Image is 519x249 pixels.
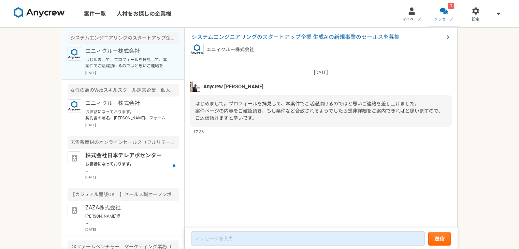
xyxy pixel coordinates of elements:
[206,46,254,53] p: エニィクルー株式会社
[68,188,179,201] div: 【カジュアル面談OK！】セールス職オープンポジション【未経験〜リーダー候補対象】
[85,70,179,75] p: [DATE]
[193,129,204,135] span: 17:36
[85,47,170,55] p: エニィクルー株式会社
[68,47,81,61] img: logo_text_blue_01.png
[190,69,452,76] p: [DATE]
[85,213,170,225] p: [PERSON_NAME]様 お世話になっております。 この度は面談の機会をいただきありがとうございます。 よろしくお願いいたします。
[85,161,170,173] p: お世話になっております。 プロフィール拝見してとても魅力的なご経歴で、 ぜひ一度、弊社面談をお願いできないでしょうか？ [URL][DOMAIN_NAME][DOMAIN_NAME] 当社ですが...
[85,109,170,121] p: お世話になっております。 契約書の署名、[PERSON_NAME]、フォーム回答行いました。 ご確認よろしくお願いいたします。
[68,99,81,113] img: logo_text_blue_01.png
[472,17,479,22] span: 設定
[190,82,200,92] img: tomoya_yamashita.jpeg
[85,99,170,107] p: エニィクルー株式会社
[428,232,451,246] button: 送信
[68,151,81,165] img: default_org_logo-42cde973f59100197ec2c8e796e4974ac8490bb5b08a0eb061ff975e4574aa76.png
[203,83,263,90] span: Anycrew [PERSON_NAME]
[14,7,65,18] img: 8DqYSo04kwAAAAASUVORK5CYII=
[402,17,421,22] span: マイページ
[195,101,443,121] span: はじめまして。プロフィールを拝見して、本案件でご活躍頂けるのではと思いご連絡を差し上げました。 案件ページの内容をご確認頂き、もし条件など合致されるようでしたら是非詳細をご案内できればと思います...
[85,57,170,69] p: はじめまして。プロフィールを拝見して、本案件でご活躍頂けるのではと思いご連絡を差し上げました。 案件ページの内容をご確認頂き、もし条件など合致されるようでしたら是非詳細をご案内できればと思います...
[85,227,179,232] p: [DATE]
[85,175,179,180] p: [DATE]
[68,204,81,217] img: default_org_logo-42cde973f59100197ec2c8e796e4974ac8490bb5b08a0eb061ff975e4574aa76.png
[68,84,179,97] div: 女性の為のWebスキルスクール運営企業 個人営業
[68,136,179,149] div: 広告系商材のオンラインセールス（フルリモート）募集
[85,122,179,128] p: [DATE]
[191,33,444,41] span: システムエンジニアリングのスタートアップ企業 生成AIの新規事業のセールスを募集
[85,151,170,160] p: 株式会社日本テレアポセンター
[85,204,170,212] p: ZAZA株式会社
[448,3,454,9] div: 1
[190,43,204,56] img: logo_text_blue_01.png
[434,17,453,22] span: メッセージ
[68,32,179,44] div: システムエンジニアリングのスタートアップ企業 生成AIの新規事業のセールスを募集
